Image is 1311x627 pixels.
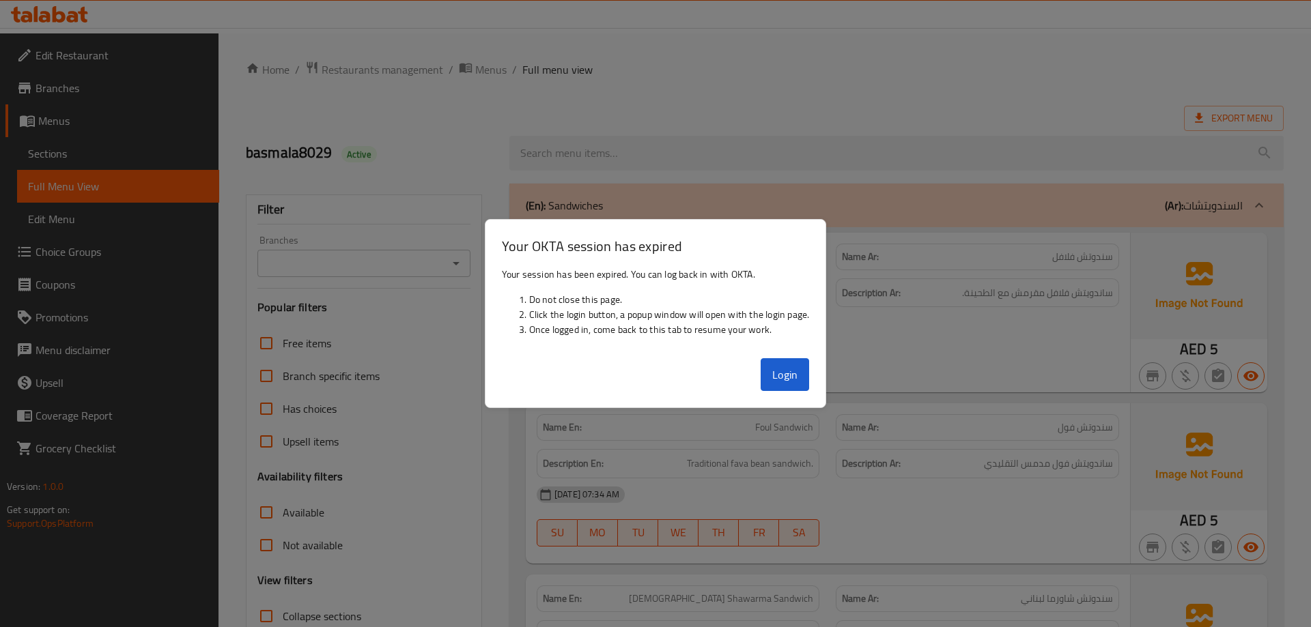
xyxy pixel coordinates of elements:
li: Do not close this page. [529,292,810,307]
li: Click the login button, a popup window will open with the login page. [529,307,810,322]
button: Login [761,358,810,391]
li: Once logged in, come back to this tab to resume your work. [529,322,810,337]
h3: Your OKTA session has expired [502,236,810,256]
div: Your session has been expired. You can log back in with OKTA. [485,261,826,353]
